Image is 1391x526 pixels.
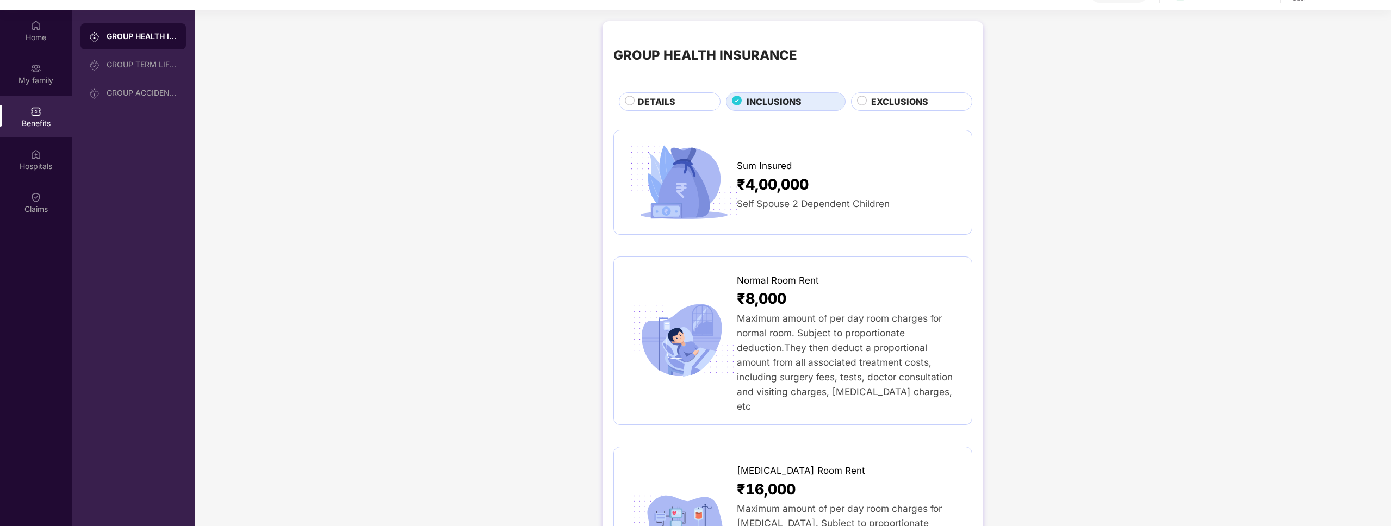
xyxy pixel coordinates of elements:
[737,273,819,288] span: Normal Room Rent
[737,159,792,173] span: Sum Insured
[737,198,890,209] span: Self Spouse 2 Dependent Children
[638,95,675,109] span: DETAILS
[30,63,41,74] img: svg+xml;base64,PHN2ZyB3aWR0aD0iMjAiIGhlaWdodD0iMjAiIHZpZXdCb3g9IjAgMCAyMCAyMCIgZmlsbD0ibm9uZSIgeG...
[737,287,786,310] span: ₹8,000
[737,173,809,196] span: ₹4,00,000
[625,141,743,223] img: icon
[871,95,928,109] span: EXCLUSIONS
[107,60,177,69] div: GROUP TERM LIFE INSURANCE
[89,32,100,42] img: svg+xml;base64,PHN2ZyB3aWR0aD0iMjAiIGhlaWdodD0iMjAiIHZpZXdCb3g9IjAgMCAyMCAyMCIgZmlsbD0ibm9uZSIgeG...
[747,95,802,109] span: INCLUSIONS
[107,31,177,42] div: GROUP HEALTH INSURANCE
[30,106,41,117] img: svg+xml;base64,PHN2ZyBpZD0iQmVuZWZpdHMiIHhtbG5zPSJodHRwOi8vd3d3LnczLm9yZy8yMDAwL3N2ZyIgd2lkdGg9Ij...
[30,192,41,203] img: svg+xml;base64,PHN2ZyBpZD0iQ2xhaW0iIHhtbG5zPSJodHRwOi8vd3d3LnczLm9yZy8yMDAwL3N2ZyIgd2lkdGg9IjIwIi...
[737,464,865,478] span: [MEDICAL_DATA] Room Rent
[737,478,796,501] span: ₹16,000
[107,89,177,97] div: GROUP ACCIDENTAL INSURANCE
[89,60,100,71] img: svg+xml;base64,PHN2ZyB3aWR0aD0iMjAiIGhlaWdodD0iMjAiIHZpZXdCb3g9IjAgMCAyMCAyMCIgZmlsbD0ibm9uZSIgeG...
[613,45,797,66] div: GROUP HEALTH INSURANCE
[737,312,953,412] span: Maximum amount of per day room charges for normal room. Subject to proportionate deduction.They t...
[30,149,41,160] img: svg+xml;base64,PHN2ZyBpZD0iSG9zcGl0YWxzIiB4bWxucz0iaHR0cDovL3d3dy53My5vcmcvMjAwMC9zdmciIHdpZHRoPS...
[625,299,743,381] img: icon
[30,20,41,31] img: svg+xml;base64,PHN2ZyBpZD0iSG9tZSIgeG1sbnM9Imh0dHA6Ly93d3cudzMub3JnLzIwMDAvc3ZnIiB3aWR0aD0iMjAiIG...
[89,88,100,99] img: svg+xml;base64,PHN2ZyB3aWR0aD0iMjAiIGhlaWdodD0iMjAiIHZpZXdCb3g9IjAgMCAyMCAyMCIgZmlsbD0ibm9uZSIgeG...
